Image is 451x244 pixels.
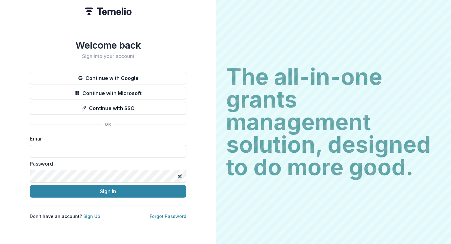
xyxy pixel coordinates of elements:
[30,160,183,167] label: Password
[175,171,185,181] button: Toggle password visibility
[30,53,186,59] h2: Sign into your account
[30,87,186,99] button: Continue with Microsoft
[83,214,100,219] a: Sign Up
[30,213,100,220] p: Don't have an account?
[30,102,186,114] button: Continue with SSO
[30,40,186,51] h1: Welcome back
[30,135,183,142] label: Email
[30,185,186,198] button: Sign In
[150,214,186,219] a: Forgot Password
[85,8,132,15] img: Temelio
[30,72,186,84] button: Continue with Google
